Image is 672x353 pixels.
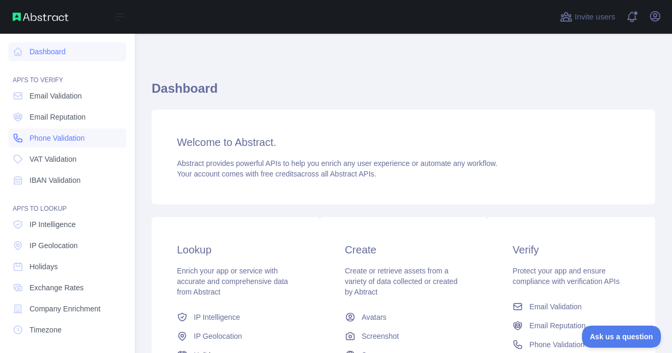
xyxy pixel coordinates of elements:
span: Avatars [362,312,387,322]
span: Exchange Rates [29,282,84,293]
div: API'S TO LOOKUP [8,192,126,213]
span: Invite users [575,11,615,23]
a: Email Validation [8,86,126,105]
a: IP Intelligence [8,215,126,234]
a: Avatars [341,308,467,327]
div: API'S TO VERIFY [8,63,126,84]
a: VAT Validation [8,150,126,169]
span: free credits [261,170,297,178]
a: Phone Validation [8,129,126,148]
span: Screenshot [362,331,399,341]
span: Holidays [29,261,58,272]
a: Email Reputation [508,316,634,335]
span: Timezone [29,325,62,335]
a: Screenshot [341,327,467,346]
a: Company Enrichment [8,299,126,318]
span: IBAN Validation [29,175,81,185]
span: Phone Validation [29,133,85,143]
span: Your account comes with across all Abstract APIs. [177,170,376,178]
iframe: Toggle Customer Support [582,326,661,348]
h3: Lookup [177,242,294,257]
a: Dashboard [8,42,126,61]
img: Abstract API [13,13,68,21]
span: IP Intelligence [194,312,240,322]
h3: Create [345,242,462,257]
span: Email Reputation [29,112,86,122]
span: IP Intelligence [29,219,76,230]
span: Email Reputation [529,320,586,331]
button: Invite users [558,8,617,25]
a: Exchange Rates [8,278,126,297]
span: Email Validation [29,91,82,101]
span: IP Geolocation [194,331,242,341]
span: Create or retrieve assets from a variety of data collected or created by Abtract [345,267,458,296]
span: VAT Validation [29,154,76,164]
span: Protect your app and ensure compliance with verification APIs [512,267,619,286]
h3: Welcome to Abstract. [177,135,630,150]
a: Email Reputation [8,107,126,126]
h3: Verify [512,242,630,257]
a: IP Geolocation [173,327,299,346]
span: Enrich your app or service with accurate and comprehensive data from Abstract [177,267,288,296]
a: IP Geolocation [8,236,126,255]
a: Email Validation [508,297,634,316]
span: Phone Validation [529,339,585,350]
span: Company Enrichment [29,303,101,314]
a: IBAN Validation [8,171,126,190]
a: Holidays [8,257,126,276]
span: Email Validation [529,301,581,312]
h1: Dashboard [152,80,655,105]
a: Timezone [8,320,126,339]
a: IP Intelligence [173,308,299,327]
span: IP Geolocation [29,240,78,251]
span: Abstract provides powerful APIs to help you enrich any user experience or automate any workflow. [177,159,498,168]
